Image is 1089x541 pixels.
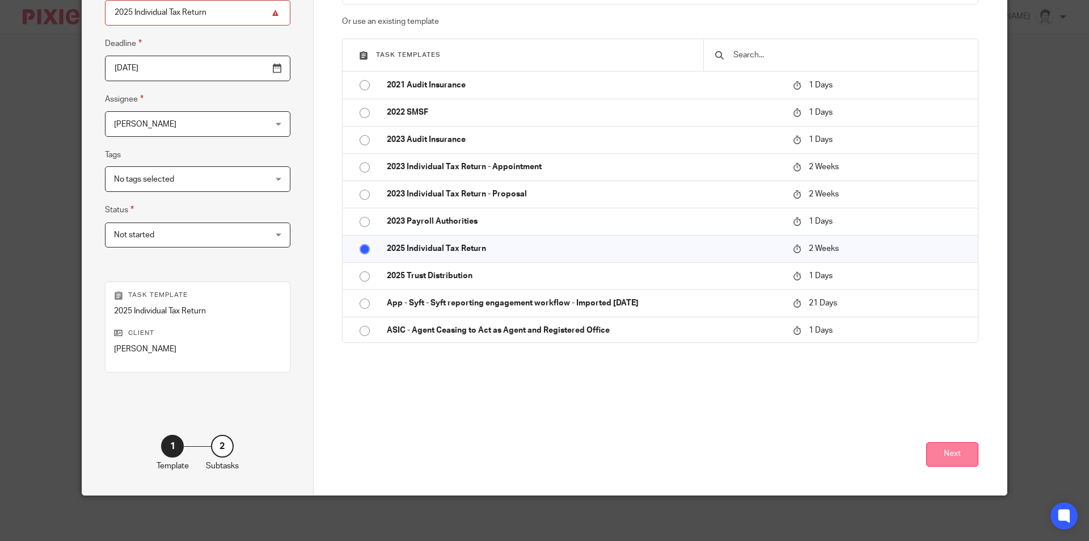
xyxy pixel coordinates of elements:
input: Pick a date [105,56,290,81]
p: Or use an existing template [342,16,979,27]
label: Tags [105,149,121,161]
span: No tags selected [114,175,174,183]
span: 1 Days [809,136,833,144]
span: 1 Days [809,272,833,280]
label: Status [105,203,134,216]
span: Not started [114,231,154,239]
button: Next [926,442,978,467]
div: 2 [211,435,234,458]
div: 1 [161,435,184,458]
input: Search... [732,49,966,61]
span: 2 Weeks [809,190,839,198]
p: 2025 Individual Tax Return [114,305,281,317]
p: Task template [114,291,281,300]
p: ASIC - Agent Ceasing to Act as Agent and Registered Office [387,325,782,336]
label: Assignee [105,93,143,106]
p: Client [114,329,281,338]
span: 1 Days [809,81,833,89]
span: 2 Weeks [809,163,839,171]
span: [PERSON_NAME] [114,120,176,128]
p: 2023 Payroll Authorities [387,216,782,227]
p: 2023 Audit Insurance [387,134,782,145]
label: Deadline [105,37,142,50]
p: Template [157,460,189,472]
p: 2021 Audit Insurance [387,79,782,91]
p: App - Syft - Syft reporting engagement workflow - Imported [DATE] [387,297,782,309]
span: 1 Days [809,108,833,116]
p: 2023 Individual Tax Return - Appointment [387,161,782,173]
p: 2023 Individual Tax Return - Proposal [387,188,782,200]
span: Task templates [376,52,441,58]
span: 21 Days [809,299,837,307]
span: 1 Days [809,326,833,334]
p: Subtasks [206,460,239,472]
p: [PERSON_NAME] [114,343,281,355]
p: 2025 Individual Tax Return [387,243,782,254]
span: 1 Days [809,217,833,225]
p: 2022 SMSF [387,107,782,118]
p: 2025 Trust Distribution [387,270,782,282]
span: 2 Weeks [809,245,839,253]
